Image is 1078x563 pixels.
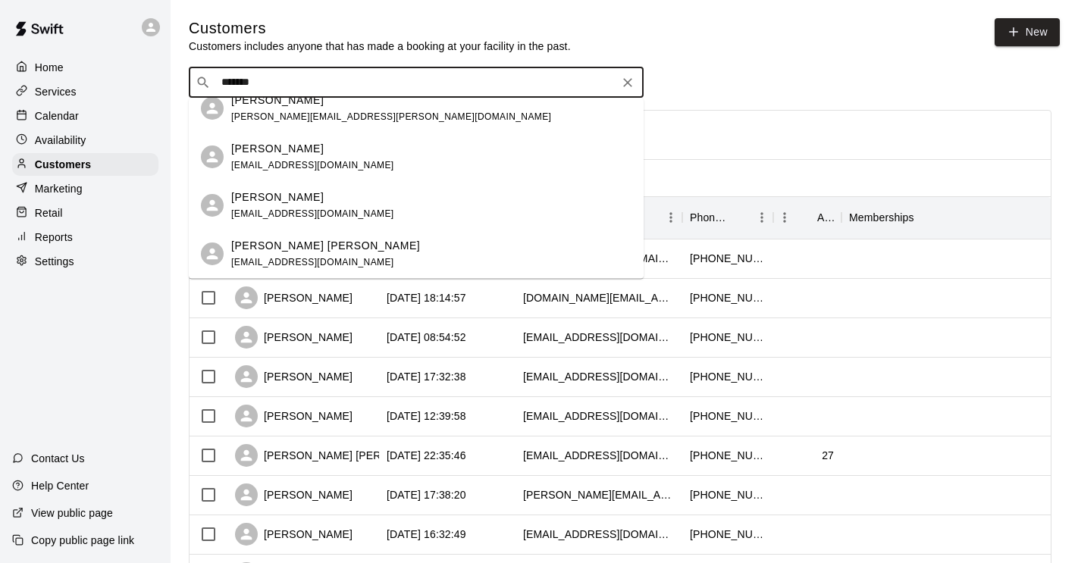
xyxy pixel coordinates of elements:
[690,196,729,239] div: Phone Number
[690,369,766,384] div: +16679421869
[387,290,466,305] div: 2025-08-07 18:14:57
[523,487,675,502] div: erica.bankard@maryland.gov
[523,369,675,384] div: mslunt@gmail.com
[12,202,158,224] a: Retail
[235,523,353,546] div: [PERSON_NAME]
[231,189,324,205] p: [PERSON_NAME]
[660,206,682,229] button: Menu
[690,290,766,305] div: +12028079377
[189,39,571,54] p: Customers includes anyone that has made a booking at your facility in the past.
[841,196,1069,239] div: Memberships
[690,330,766,345] div: +14076689965
[235,365,353,388] div: [PERSON_NAME]
[12,250,158,273] a: Settings
[523,527,675,542] div: kevinbeers090588@gmail.com
[231,160,394,170] span: [EMAIL_ADDRESS][DOMAIN_NAME]
[817,196,834,239] div: Age
[387,330,466,345] div: 2025-08-07 08:54:52
[231,257,394,267] span: [EMAIL_ADDRESS][DOMAIN_NAME]
[201,243,224,266] div: Briggs Roberts
[690,487,766,502] div: +14436831698
[523,330,675,345] div: nrosa06@gmail.com
[690,251,766,266] div: +14436107719
[12,153,158,176] a: Customers
[12,56,158,79] a: Home
[12,226,158,249] a: Reports
[35,157,91,172] p: Customers
[523,448,675,463] div: 72198hb@gmail.com
[387,527,466,542] div: 2025-08-01 16:32:49
[729,207,751,228] button: Sort
[189,67,644,98] div: Search customers by name or email
[235,483,353,506] div: [PERSON_NAME]
[12,177,158,200] a: Marketing
[387,487,466,502] div: 2025-08-02 17:38:20
[31,478,89,493] p: Help Center
[231,238,420,254] p: [PERSON_NAME] [PERSON_NAME]
[523,290,675,305] div: sarah.love@asu.edu
[235,444,444,467] div: [PERSON_NAME] [PERSON_NAME]
[189,18,571,39] h5: Customers
[1046,206,1069,229] button: Menu
[914,207,935,228] button: Sort
[31,533,134,548] p: Copy public page link
[35,230,73,245] p: Reports
[751,206,773,229] button: Menu
[31,451,85,466] p: Contact Us
[201,195,224,217] div: Parker Roberts
[201,146,224,169] div: Dana Roberts
[773,196,841,239] div: Age
[231,92,324,108] p: [PERSON_NAME]
[690,448,766,463] div: +14102364663
[31,505,113,521] p: View public page
[617,72,638,93] button: Clear
[201,98,224,120] div: Vikram Roberts
[231,111,551,122] span: [PERSON_NAME][EMAIL_ADDRESS][PERSON_NAME][DOMAIN_NAME]
[12,129,158,152] a: Availability
[995,18,1060,46] a: New
[35,205,63,221] p: Retail
[523,408,675,424] div: brianmcvey19@gmail.com
[12,105,158,127] a: Calendar
[35,181,83,196] p: Marketing
[387,408,466,424] div: 2025-08-04 12:39:58
[231,208,394,219] span: [EMAIL_ADDRESS][DOMAIN_NAME]
[690,527,766,542] div: +14438151843
[849,196,914,239] div: Memberships
[35,133,86,148] p: Availability
[35,84,77,99] p: Services
[387,448,466,463] div: 2025-08-03 22:35:46
[515,196,682,239] div: Email
[12,80,158,103] a: Services
[35,108,79,124] p: Calendar
[35,254,74,269] p: Settings
[235,405,353,427] div: [PERSON_NAME]
[822,448,834,463] div: 27
[796,207,817,228] button: Sort
[231,141,324,157] p: [PERSON_NAME]
[690,408,766,424] div: +14106887906
[235,326,353,349] div: [PERSON_NAME]
[682,196,773,239] div: Phone Number
[387,369,466,384] div: 2025-08-04 17:32:38
[35,60,64,75] p: Home
[235,286,353,309] div: [PERSON_NAME]
[773,206,796,229] button: Menu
